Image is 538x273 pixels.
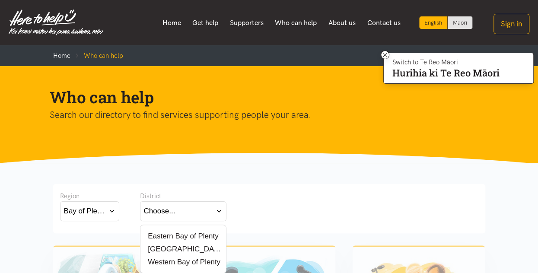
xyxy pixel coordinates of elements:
a: About us [323,14,362,32]
label: [GEOGRAPHIC_DATA] [144,244,223,254]
div: Bay of Plenty [64,205,105,217]
div: Choose... [144,205,175,217]
img: Home [9,10,103,35]
div: District [140,191,226,201]
p: Switch to Te Reo Māori [392,60,500,65]
a: Get help [187,14,224,32]
a: Who can help [269,14,323,32]
div: Current language [419,16,448,29]
a: Contact us [361,14,406,32]
a: Supporters [224,14,269,32]
li: Who can help [70,51,123,61]
button: Bay of Plenty [60,201,119,221]
p: Search our directory to find services supporting people your area. [50,108,475,122]
button: Choose... [140,201,226,221]
div: Language toggle [419,16,473,29]
label: Western Bay of Plenty [144,257,220,267]
a: Home [156,14,187,32]
a: Switch to Te Reo Māori [448,16,472,29]
p: Hurihia ki Te Reo Māori [392,69,500,77]
button: Sign in [493,14,529,34]
a: Home [53,52,70,60]
label: Eastern Bay of Plenty [144,231,219,241]
div: Region [60,191,119,201]
h1: Who can help [50,87,475,108]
